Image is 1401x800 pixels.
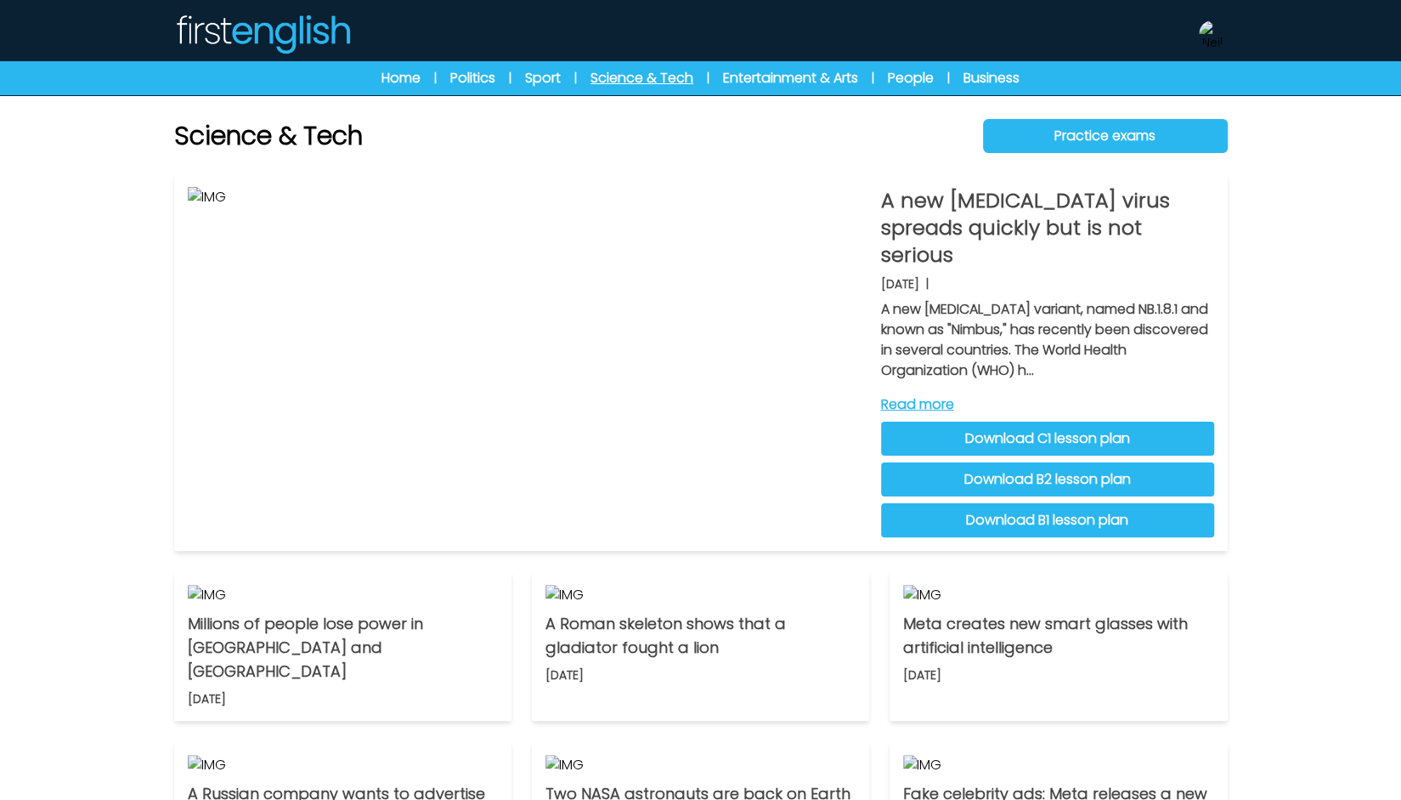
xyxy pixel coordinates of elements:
a: Download C1 lesson plan [881,422,1214,456]
span: | [434,70,437,87]
a: Entertainment & Arts [723,68,858,88]
a: IMG Meta creates new smart glasses with artificial intelligence [DATE] [890,571,1227,721]
img: IMG [903,585,1213,605]
img: IMG [545,585,856,605]
a: Read more [881,394,1214,415]
img: IMG [188,187,867,537]
p: [DATE] [881,275,919,292]
a: Business [963,68,1020,88]
a: IMG A Roman skeleton shows that a gladiator fought a lion [DATE] [532,571,869,721]
p: A new [MEDICAL_DATA] variant, named NB.1.8.1 and known as "Nimbus," has recently been discovered ... [881,299,1214,381]
img: Neil Storey [1199,20,1226,48]
p: [DATE] [188,690,226,707]
a: Science & Tech [590,68,693,88]
a: People [888,68,934,88]
a: Download B2 lesson plan [881,462,1214,496]
a: Home [381,68,421,88]
p: A Roman skeleton shows that a gladiator fought a lion [545,612,856,660]
p: A new [MEDICAL_DATA] virus spreads quickly but is not serious [881,187,1214,269]
a: Practice exams [983,119,1228,153]
img: IMG [903,755,1213,775]
span: | [707,70,709,87]
a: Politics [450,68,495,88]
span: | [509,70,511,87]
p: Meta creates new smart glasses with artificial intelligence [903,612,1213,660]
img: IMG [545,755,856,775]
p: [DATE] [545,667,584,684]
span: | [872,70,874,87]
a: Download B1 lesson plan [881,503,1214,537]
span: | [947,70,950,87]
img: IMG [188,755,498,775]
span: | [574,70,577,87]
p: [DATE] [903,667,941,684]
b: | [926,275,929,292]
img: Logo [174,14,351,54]
a: IMG Millions of people lose power in [GEOGRAPHIC_DATA] and [GEOGRAPHIC_DATA] [DATE] [174,571,511,721]
img: IMG [188,585,498,605]
a: Sport [525,68,561,88]
h1: Science & Tech [174,121,363,151]
p: Millions of people lose power in [GEOGRAPHIC_DATA] and [GEOGRAPHIC_DATA] [188,612,498,684]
